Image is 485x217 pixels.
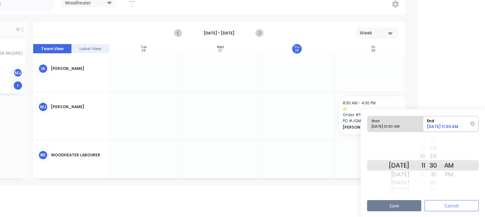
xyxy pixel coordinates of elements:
div: WL [38,150,48,160]
div: Hour [409,135,425,195]
div: 34 [425,191,441,193]
span: [PERSON_NAME] [343,124,398,130]
div: Thu [294,45,300,49]
div: Fri [371,45,375,49]
div: [DATE] [389,186,409,191]
div: [DATE] 10:30 AM [369,124,415,132]
button: Label View [71,44,110,54]
div: Week [360,30,389,36]
button: Save [367,200,421,211]
div: 28 [295,49,298,52]
div: 11 [409,160,425,171]
div: 8 [409,139,425,145]
div: [DATE] [389,160,409,171]
div: [PERSON_NAME] [51,66,104,71]
div: 12 [409,169,425,180]
span: PO # JQM [343,118,404,124]
div: 29 [371,49,375,52]
div: 3 [409,191,425,193]
div: [DATE] 11:30 AM [425,124,471,131]
div: 26 [425,138,441,140]
div: 33 [425,186,441,191]
div: IA [38,64,48,73]
div: Tue [141,45,146,49]
div: I [13,81,23,90]
button: Week [356,27,398,39]
div: 29 [425,151,441,161]
div: [DATE] [389,179,409,187]
span: 8:30 AM - 4:30 PM [343,100,376,106]
div: 30 [425,160,441,171]
div: 10 [409,151,425,161]
div: Minute [425,135,441,195]
div: End [425,116,471,124]
div: 7 [409,138,425,140]
div: Date [389,135,409,195]
div: 31 [425,169,441,180]
div: [DATE] [389,169,409,180]
div: 1 [409,179,425,187]
div: MJ [13,68,23,78]
div: Wed [217,45,224,49]
strong: [DATE] - [DATE] [187,30,251,36]
div: 28 [425,144,441,152]
div: PM [441,169,457,180]
div: AM [441,160,457,171]
div: 27 [425,139,441,145]
button: Cancel [424,200,479,211]
div: [PERSON_NAME] [51,104,104,110]
div: 2 [409,186,425,191]
div: Woodheater Labourer [51,152,104,158]
div: [DATE] [389,191,409,193]
div: 9 [409,144,425,152]
div: 27 [218,49,222,52]
div: MJ [38,102,48,112]
div: 26 [142,49,146,52]
div: Start [369,116,415,124]
div: 32 [425,179,441,187]
span: Order # 1548 [343,112,404,118]
button: Team View [33,44,71,54]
